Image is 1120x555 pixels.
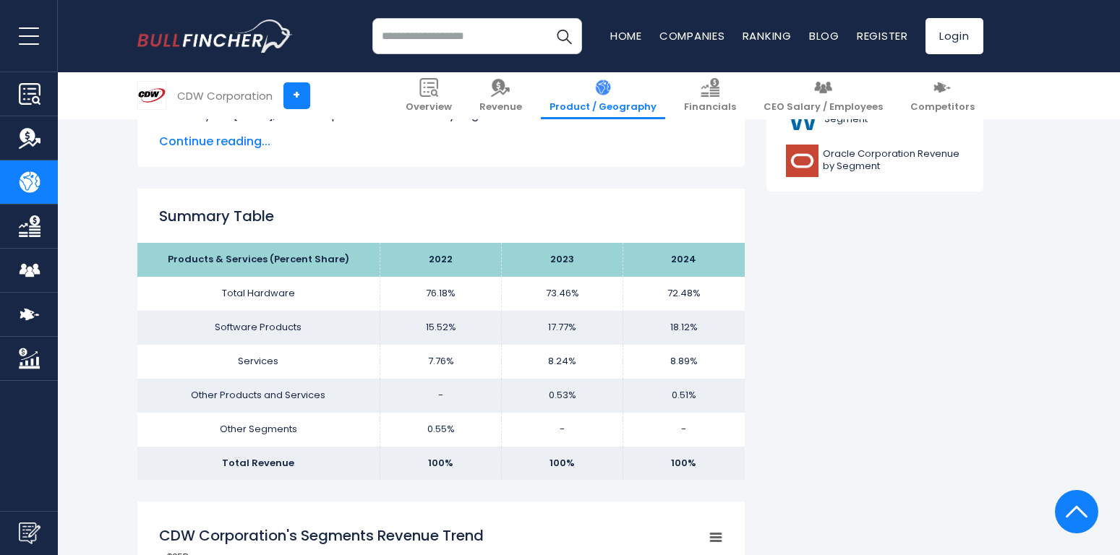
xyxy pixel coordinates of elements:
td: Total Hardware [137,277,380,311]
a: + [283,82,310,109]
span: Oracle Corporation Revenue by Segment [823,148,964,173]
td: - [380,379,502,413]
td: Services [137,345,380,379]
a: Oracle Corporation Revenue by Segment [777,141,972,181]
td: 8.24% [502,345,623,379]
div: CDW Corporation [177,87,273,104]
span: Financials [684,101,736,113]
td: Other Products and Services [137,379,380,413]
a: Blog [809,28,839,43]
img: CDW logo [138,82,166,109]
td: 8.89% [623,345,745,379]
td: 0.53% [502,379,623,413]
td: 17.77% [502,311,623,345]
a: Product / Geography [541,72,665,119]
th: 2024 [623,243,745,277]
td: 100% [502,447,623,481]
td: 100% [380,447,502,481]
th: 2022 [380,243,502,277]
td: - [502,413,623,447]
a: Overview [397,72,461,119]
span: Product / Geography [550,101,657,113]
td: 76.18% [380,277,502,311]
td: Software Products [137,311,380,345]
a: Revenue [471,72,531,119]
a: Login [926,18,983,54]
img: bullfincher logo [137,20,293,53]
a: Go to homepage [137,20,293,53]
a: Competitors [902,72,983,119]
span: Workday Revenue by Segment [824,101,963,126]
td: 100% [623,447,745,481]
td: - [623,413,745,447]
td: 7.76% [380,345,502,379]
h2: Summary Table [159,205,723,227]
a: CEO Salary / Employees [755,72,892,119]
button: Search [546,18,582,54]
a: Register [857,28,908,43]
td: 0.55% [380,413,502,447]
td: 15.52% [380,311,502,345]
td: 72.48% [623,277,745,311]
th: 2023 [502,243,623,277]
td: Other Segments [137,413,380,447]
img: ORCL logo [786,145,818,177]
a: Home [610,28,642,43]
th: Products & Services (Percent Share) [137,243,380,277]
span: CEO Salary / Employees [764,101,883,113]
span: Competitors [910,101,975,113]
td: Total Revenue [137,447,380,481]
td: 18.12% [623,311,745,345]
td: 73.46% [502,277,623,311]
span: Revenue [479,101,522,113]
span: Overview [406,101,452,113]
a: Financials [675,72,745,119]
a: Companies [659,28,725,43]
a: Ranking [743,28,792,43]
span: Continue reading... [159,133,723,150]
tspan: CDW Corporation's Segments Revenue Trend [159,525,484,546]
td: 0.51% [623,379,745,413]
